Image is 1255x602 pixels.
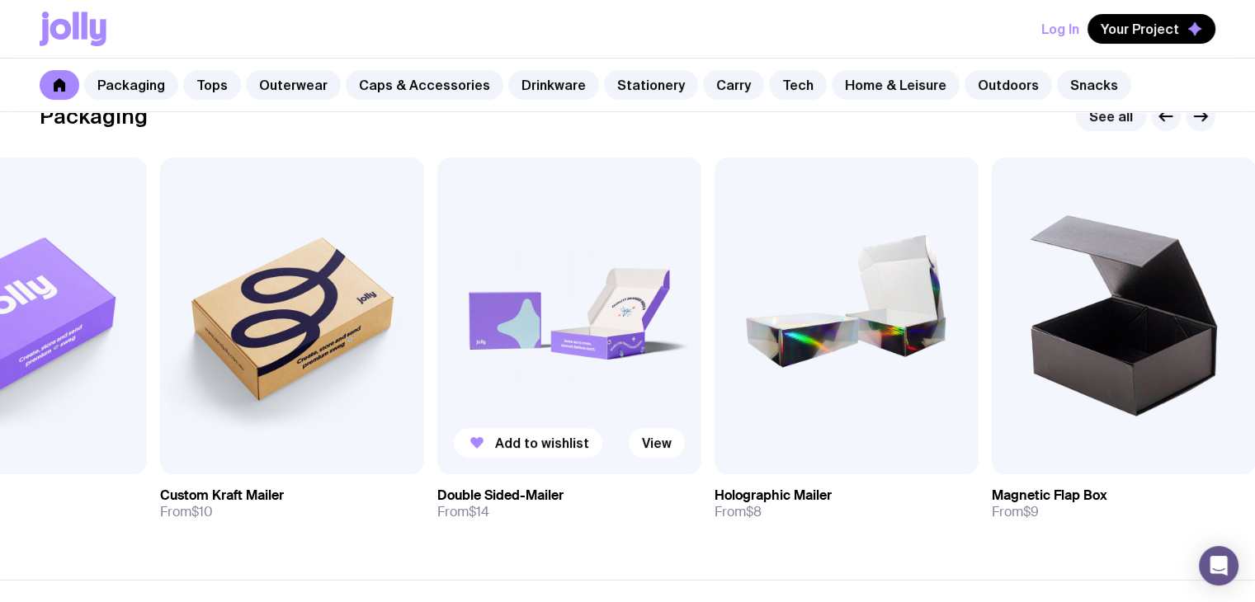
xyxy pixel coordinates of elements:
button: Add to wishlist [454,428,602,458]
div: Open Intercom Messenger [1199,546,1238,586]
span: Your Project [1101,21,1179,37]
h3: Custom Kraft Mailer [160,487,284,504]
button: Your Project [1088,14,1215,44]
a: Tech [769,70,827,100]
a: Custom Kraft MailerFrom$10 [160,474,424,534]
a: Stationery [604,70,698,100]
span: $8 [746,503,762,520]
span: From [992,504,1039,520]
a: Packaging [84,70,178,100]
a: Double Sided-MailerFrom$14 [437,474,701,534]
span: From [715,504,762,520]
span: Add to wishlist [495,435,589,451]
a: Holographic MailerFrom$8 [715,474,979,534]
a: Caps & Accessories [346,70,503,100]
span: $9 [1023,503,1039,520]
a: Snacks [1057,70,1131,100]
h3: Double Sided-Mailer [437,487,564,504]
h2: Packaging [40,104,148,129]
a: Home & Leisure [832,70,960,100]
span: $14 [469,503,489,520]
a: Outerwear [246,70,341,100]
a: See all [1076,101,1146,131]
span: From [437,504,489,520]
span: From [160,504,213,520]
span: $10 [191,503,213,520]
h3: Holographic Mailer [715,487,832,504]
a: Outdoors [965,70,1052,100]
a: Carry [703,70,764,100]
a: View [629,428,685,458]
h3: Magnetic Flap Box [992,487,1107,504]
button: Log In [1041,14,1079,44]
a: Tops [183,70,241,100]
a: Drinkware [508,70,599,100]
